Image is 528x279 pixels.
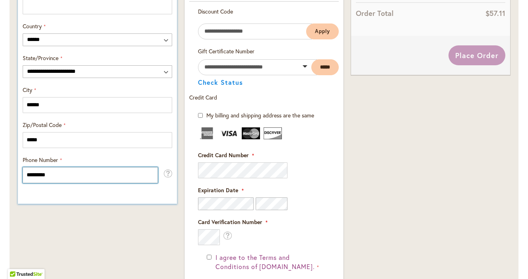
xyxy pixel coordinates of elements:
[198,8,233,15] span: Discount Code
[315,28,330,35] span: Apply
[23,54,58,62] span: State/Province
[23,22,42,30] span: Country
[23,156,58,164] span: Phone Number
[198,79,243,86] button: Check Status
[306,23,339,39] button: Apply
[6,251,28,273] iframe: Launch Accessibility Center
[23,86,32,94] span: City
[23,121,62,129] span: Zip/Postal Code
[198,47,254,55] span: Gift Certificate Number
